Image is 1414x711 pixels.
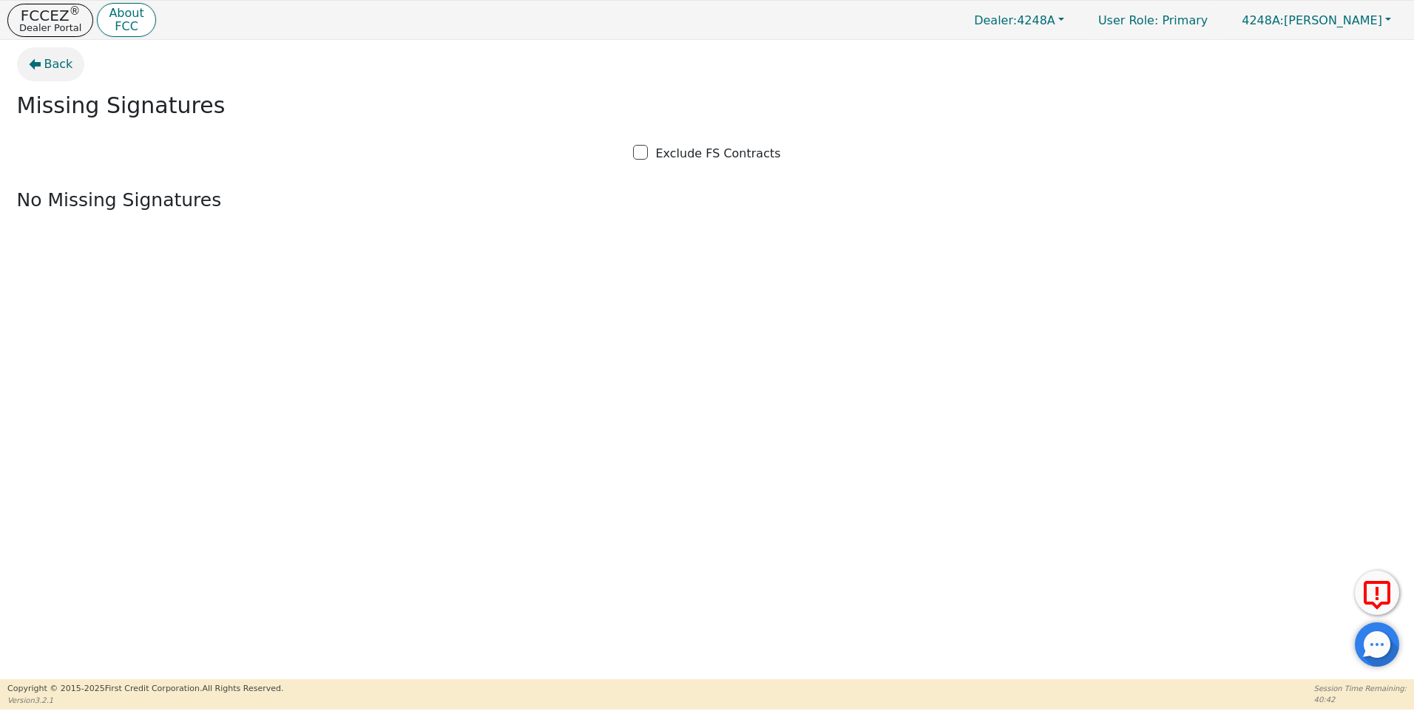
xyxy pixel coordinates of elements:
span: 4248A [974,13,1055,27]
p: About [109,7,143,19]
h2: Missing Signatures [17,92,1398,119]
button: Back [17,47,85,81]
span: User Role : [1098,13,1158,27]
p: Exclude FS Contracts [655,145,780,163]
button: 4248A:[PERSON_NAME] [1226,9,1407,32]
p: 40:42 [1314,694,1407,705]
p: FCCEZ [19,8,81,23]
span: Back [44,55,73,73]
p: FCC [109,21,143,33]
button: Report Error to FCC [1355,571,1399,615]
span: All Rights Reserved. [202,684,283,693]
sup: ® [70,4,81,18]
button: FCCEZ®Dealer Portal [7,4,93,37]
p: No Missing Signatures [17,186,1398,214]
p: Dealer Portal [19,23,81,33]
button: AboutFCC [97,3,155,38]
a: User Role: Primary [1083,6,1222,35]
span: 4248A: [1242,13,1284,27]
p: Primary [1083,6,1222,35]
button: Dealer:4248A [958,9,1080,32]
p: Session Time Remaining: [1314,683,1407,694]
span: [PERSON_NAME] [1242,13,1382,27]
span: Dealer: [974,13,1017,27]
p: Version 3.2.1 [7,695,283,706]
p: Copyright © 2015- 2025 First Credit Corporation. [7,683,283,695]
